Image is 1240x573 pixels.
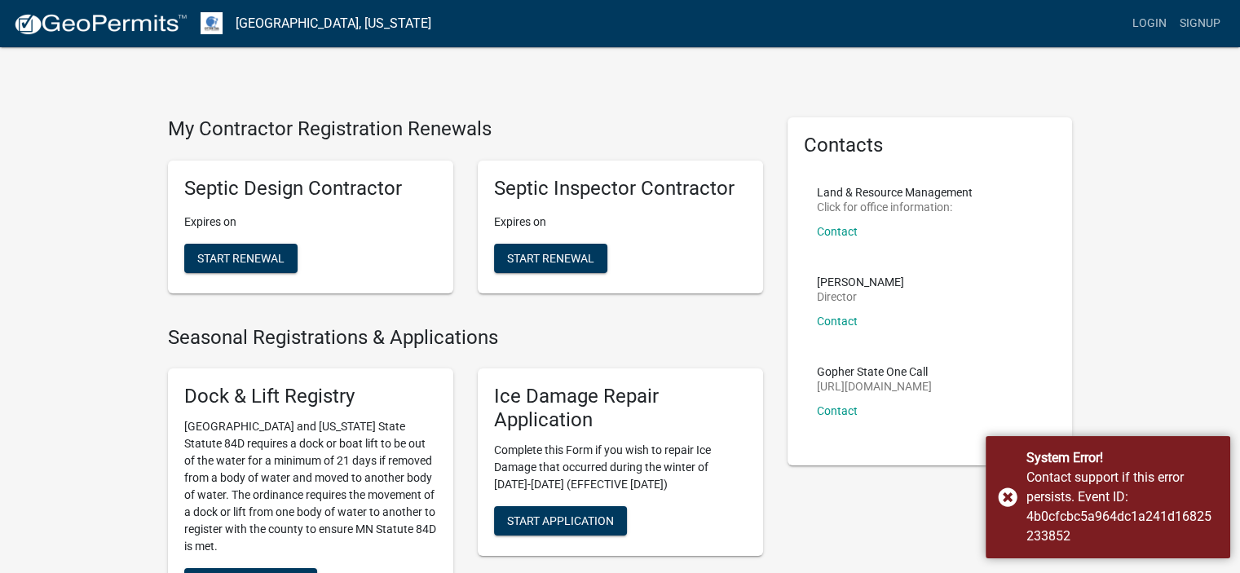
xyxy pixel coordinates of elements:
a: Contact [817,315,858,328]
a: Contact [817,404,858,417]
span: Start Application [507,513,614,527]
h4: Seasonal Registrations & Applications [168,326,763,350]
p: [PERSON_NAME] [817,276,904,288]
p: [URL][DOMAIN_NAME] [817,381,932,392]
div: System Error! [1026,448,1218,468]
p: Click for office information: [817,201,973,213]
button: Start Renewal [494,244,607,273]
a: [GEOGRAPHIC_DATA], [US_STATE] [236,10,431,37]
h5: Septic Design Contractor [184,177,437,201]
h5: Septic Inspector Contractor [494,177,747,201]
a: Signup [1173,8,1227,39]
h5: Dock & Lift Registry [184,385,437,408]
a: Login [1126,8,1173,39]
p: Expires on [494,214,747,231]
p: Land & Resource Management [817,187,973,198]
p: Expires on [184,214,437,231]
div: Contact support if this error persists. Event ID: 4b0cfcbc5a964dc1a241d16825233852 [1026,468,1218,546]
img: Otter Tail County, Minnesota [201,12,223,34]
button: Start Renewal [184,244,298,273]
p: Gopher State One Call [817,366,932,377]
h5: Ice Damage Repair Application [494,385,747,432]
p: Director [817,291,904,302]
span: Start Renewal [507,251,594,264]
a: Contact [817,225,858,238]
wm-registration-list-section: My Contractor Registration Renewals [168,117,763,306]
p: Complete this Form if you wish to repair Ice Damage that occurred during the winter of [DATE]-[DA... [494,442,747,493]
p: [GEOGRAPHIC_DATA] and [US_STATE] State Statute 84D requires a dock or boat lift to be out of the ... [184,418,437,555]
h5: Contacts [804,134,1057,157]
h4: My Contractor Registration Renewals [168,117,763,141]
span: Start Renewal [197,251,285,264]
button: Start Application [494,506,627,536]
